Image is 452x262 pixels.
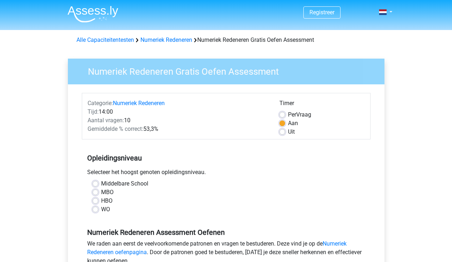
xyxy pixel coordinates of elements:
[101,197,113,205] label: HBO
[82,108,274,116] div: 14:00
[140,36,192,43] a: Numeriek Redeneren
[87,240,347,256] a: Numeriek Redeneren oefenpagina
[68,6,118,23] img: Assessly
[88,125,143,132] span: Gemiddelde % correct:
[101,205,110,214] label: WO
[309,9,334,16] a: Registreer
[288,110,311,119] label: Vraag
[82,168,371,179] div: Selecteer het hoogst genoten opleidingsniveau.
[74,36,379,44] div: Numeriek Redeneren Gratis Oefen Assessment
[288,111,296,118] span: Per
[79,63,379,77] h3: Numeriek Redeneren Gratis Oefen Assessment
[101,179,148,188] label: Middelbare School
[88,117,124,124] span: Aantal vragen:
[82,116,274,125] div: 10
[101,188,114,197] label: MBO
[82,125,274,133] div: 53,3%
[279,99,365,110] div: Timer
[288,119,298,128] label: Aan
[88,100,113,107] span: Categorie:
[88,108,99,115] span: Tijd:
[113,100,165,107] a: Numeriek Redeneren
[87,228,365,237] h5: Numeriek Redeneren Assessment Oefenen
[288,128,295,136] label: Uit
[76,36,134,43] a: Alle Capaciteitentesten
[87,151,365,165] h5: Opleidingsniveau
